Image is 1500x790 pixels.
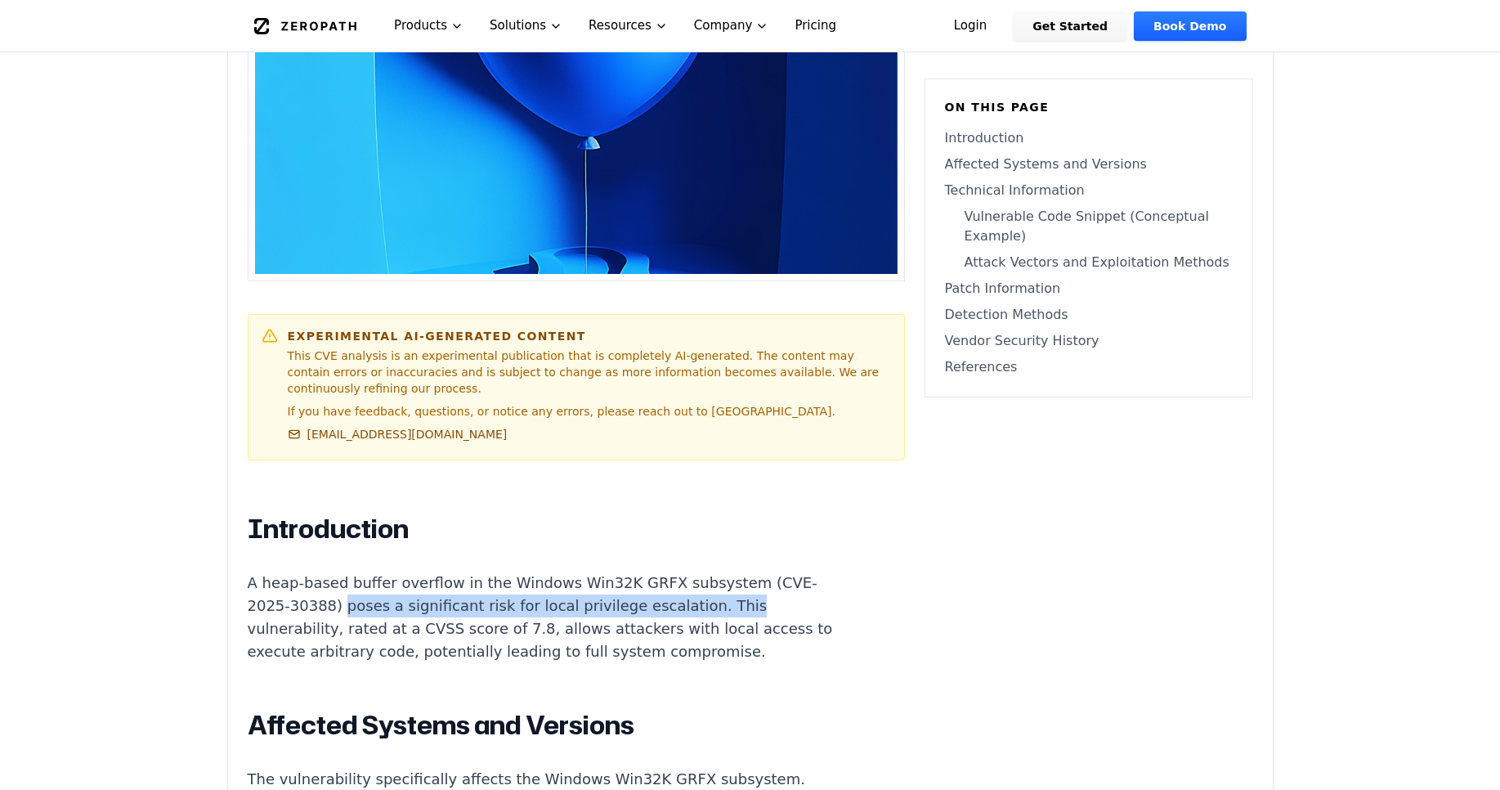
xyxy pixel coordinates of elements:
[248,709,856,742] h2: Affected Systems and Versions
[945,128,1233,148] a: Introduction
[934,11,1007,41] a: Login
[248,513,856,545] h2: Introduction
[945,181,1233,200] a: Technical Information
[288,348,891,397] p: This CVE analysis is an experimental publication that is completely AI-generated. The content may...
[1134,11,1246,41] a: Book Demo
[945,357,1233,377] a: References
[945,253,1233,272] a: Attack Vectors and Exploitation Methods
[945,99,1233,115] h6: On this page
[1013,11,1127,41] a: Get Started
[288,426,508,442] a: [EMAIL_ADDRESS][DOMAIN_NAME]
[945,155,1233,174] a: Affected Systems and Versions
[945,305,1233,325] a: Detection Methods
[288,328,891,344] h6: Experimental AI-Generated Content
[288,403,891,420] p: If you have feedback, questions, or notice any errors, please reach out to [GEOGRAPHIC_DATA].
[248,572,856,663] p: A heap-based buffer overflow in the Windows Win32K GRFX subsystem (CVE-2025-30388) poses a signif...
[945,331,1233,351] a: Vendor Security History
[945,279,1233,298] a: Patch Information
[945,207,1233,246] a: Vulnerable Code Snippet (Conceptual Example)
